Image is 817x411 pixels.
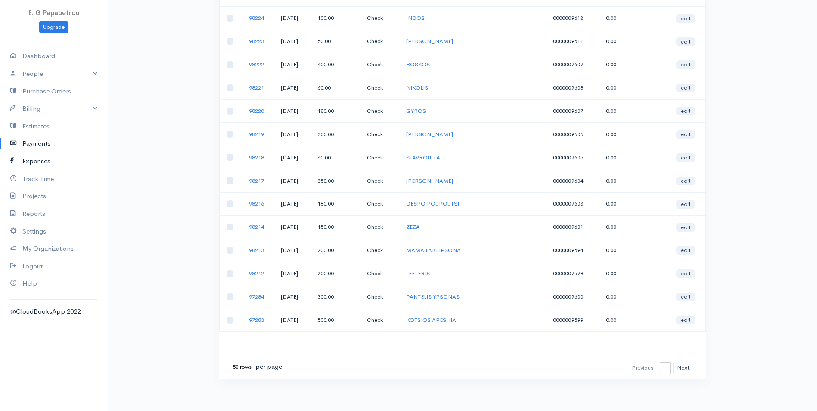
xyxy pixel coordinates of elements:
a: 98219 [249,131,264,138]
td: 0000009608 [546,76,600,100]
a: 98218 [249,154,264,161]
a: GYROS [406,107,426,115]
td: [DATE] [274,6,311,30]
td: 0.00 [599,100,669,123]
td: [DATE] [274,123,311,146]
a: edit [676,107,695,115]
td: Check [360,192,399,215]
td: Check [360,169,399,192]
td: Check [360,215,399,239]
td: 0.00 [599,169,669,192]
a: edit [676,14,695,23]
td: [DATE] [274,76,311,100]
td: 0000009605 [546,146,600,169]
td: 0.00 [599,308,669,332]
a: MAMA LAKI IPSONA [406,246,461,254]
td: 100.00 [311,6,360,30]
a: edit [676,269,695,278]
td: 60.00 [311,76,360,100]
td: 200.00 [311,239,360,262]
td: 200.00 [311,262,360,285]
td: [DATE] [274,192,311,215]
td: 0000009598 [546,262,600,285]
td: [DATE] [274,239,311,262]
td: [DATE] [274,30,311,53]
a: 98216 [249,200,264,207]
a: 98212 [249,270,264,277]
td: 350.00 [311,169,360,192]
a: STAVROULLA [406,154,440,161]
a: edit [676,60,695,69]
td: Check [360,239,399,262]
td: 0.00 [599,123,669,146]
a: edit [676,246,695,255]
td: Check [360,53,399,76]
td: 0000009594 [546,239,600,262]
td: 500.00 [311,308,360,332]
td: Check [360,285,399,308]
a: NIKOLIS [406,84,428,91]
td: 0.00 [599,192,669,215]
a: ZEZA [406,223,420,230]
td: 300.00 [311,123,360,146]
td: 0.00 [599,30,669,53]
a: 97284 [249,293,264,300]
td: Check [360,262,399,285]
td: Check [360,123,399,146]
td: Check [360,76,399,100]
a: edit [676,223,695,232]
td: 0.00 [599,53,669,76]
a: Upgrade [39,21,68,34]
a: edit [676,200,695,209]
span: E. G Papapetrou [28,9,80,17]
a: KOTSIOS APESHIA [406,316,456,324]
a: [PERSON_NAME] [406,131,453,138]
td: 0.00 [599,6,669,30]
a: 98214 [249,223,264,230]
td: [DATE] [274,285,311,308]
td: 0000009607 [546,100,600,123]
td: [DATE] [274,53,311,76]
a: PANTELIS YPSONAS [406,293,460,300]
td: Check [360,100,399,123]
td: 300.00 [311,285,360,308]
td: 0000009604 [546,169,600,192]
td: 0000009600 [546,285,600,308]
a: edit [676,316,695,324]
td: 400.00 [311,53,360,76]
td: Check [360,308,399,332]
td: [DATE] [274,308,311,332]
td: 0000009609 [546,53,600,76]
td: 0.00 [599,76,669,100]
a: edit [676,37,695,46]
td: Check [360,6,399,30]
td: 50.00 [311,30,360,53]
a: INDOS [406,14,425,22]
td: 0.00 [599,285,669,308]
td: 0000009599 [546,308,600,332]
td: 0000009612 [546,6,600,30]
td: 0.00 [599,215,669,239]
a: edit [676,84,695,92]
td: [DATE] [274,215,311,239]
a: 98223 [249,37,264,45]
button: Next [673,362,693,374]
a: edit [676,177,695,185]
a: 97283 [249,316,264,324]
td: 0000009603 [546,192,600,215]
td: 0000009611 [546,30,600,53]
td: [DATE] [274,146,311,169]
td: 150.00 [311,215,360,239]
td: Check [360,30,399,53]
a: 98213 [249,246,264,254]
a: 98222 [249,61,264,68]
td: 0.00 [599,262,669,285]
a: ROSSOS [406,61,430,68]
a: 98224 [249,14,264,22]
a: LEFTERIS [406,270,430,277]
td: Check [360,146,399,169]
a: edit [676,293,695,301]
a: [PERSON_NAME] [406,37,453,45]
td: [DATE] [274,169,311,192]
td: 180.00 [311,192,360,215]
